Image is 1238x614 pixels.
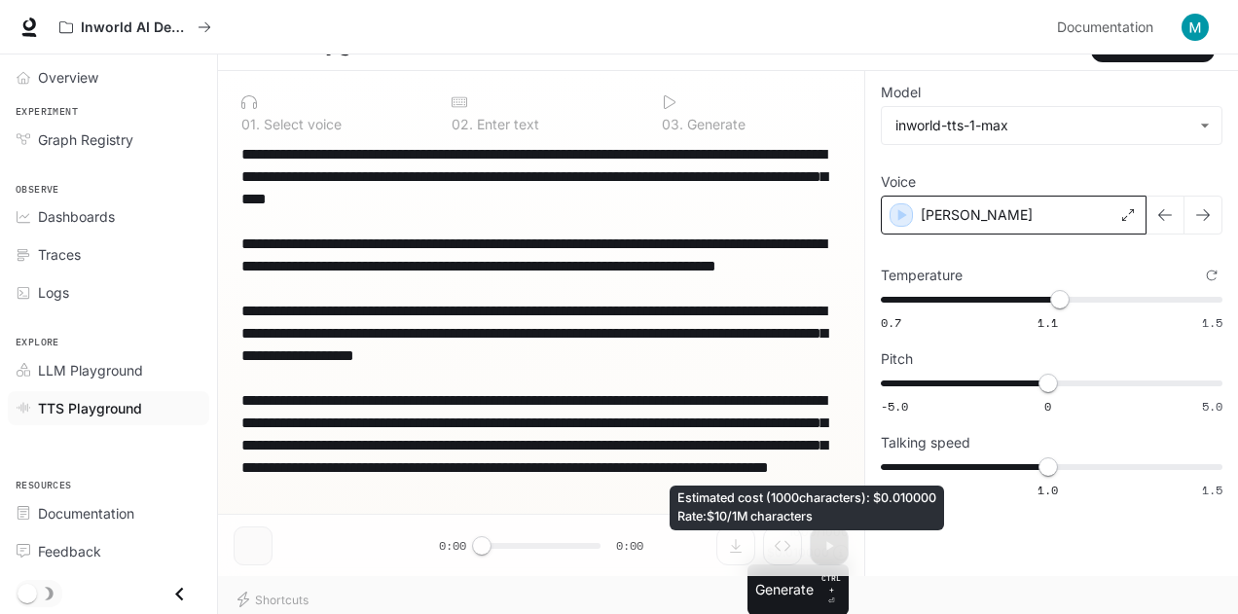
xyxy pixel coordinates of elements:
[38,129,133,150] span: Graph Registry
[683,118,746,131] p: Generate
[881,436,970,450] p: Talking speed
[8,60,209,94] a: Overview
[881,269,963,282] p: Temperature
[1202,482,1222,498] span: 1.5
[921,205,1033,225] p: [PERSON_NAME]
[81,19,190,36] p: Inworld AI Demos
[38,206,115,227] span: Dashboards
[895,116,1190,135] div: inworld-tts-1-max
[821,572,841,596] p: CTRL +
[8,353,209,387] a: LLM Playground
[821,572,841,607] p: ⏎
[881,352,913,366] p: Pitch
[8,496,209,530] a: Documentation
[452,118,473,131] p: 0 2 .
[881,398,908,415] span: -5.0
[241,118,260,131] p: 0 1 .
[1044,398,1051,415] span: 0
[8,199,209,234] a: Dashboards
[51,8,220,47] button: All workspaces
[881,314,901,331] span: 0.7
[1202,398,1222,415] span: 5.0
[881,86,921,99] p: Model
[1182,14,1209,41] img: User avatar
[767,544,829,560] p: $ 0.010000
[38,244,81,265] span: Traces
[38,360,143,380] span: LLM Playground
[8,123,209,157] a: Graph Registry
[882,107,1221,144] div: inworld-tts-1-max
[260,118,342,131] p: Select voice
[38,398,142,418] span: TTS Playground
[881,482,901,498] span: 0.5
[1038,314,1058,331] span: 1.1
[881,175,916,189] p: Voice
[8,237,209,271] a: Traces
[670,486,944,530] div: Estimated cost ( 1000 characters): $ 0.010000 Rate: $10/1M characters
[1049,8,1168,47] a: Documentation
[158,574,201,614] button: Close drawer
[38,67,98,88] span: Overview
[38,282,69,303] span: Logs
[1201,265,1222,286] button: Reset to default
[8,391,209,425] a: TTS Playground
[38,503,134,524] span: Documentation
[1176,8,1215,47] button: User avatar
[662,118,683,131] p: 0 3 .
[1038,482,1058,498] span: 1.0
[38,541,101,561] span: Feedback
[473,118,539,131] p: Enter text
[1057,16,1153,40] span: Documentation
[8,534,209,568] a: Feedback
[1202,314,1222,331] span: 1.5
[8,275,209,309] a: Logs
